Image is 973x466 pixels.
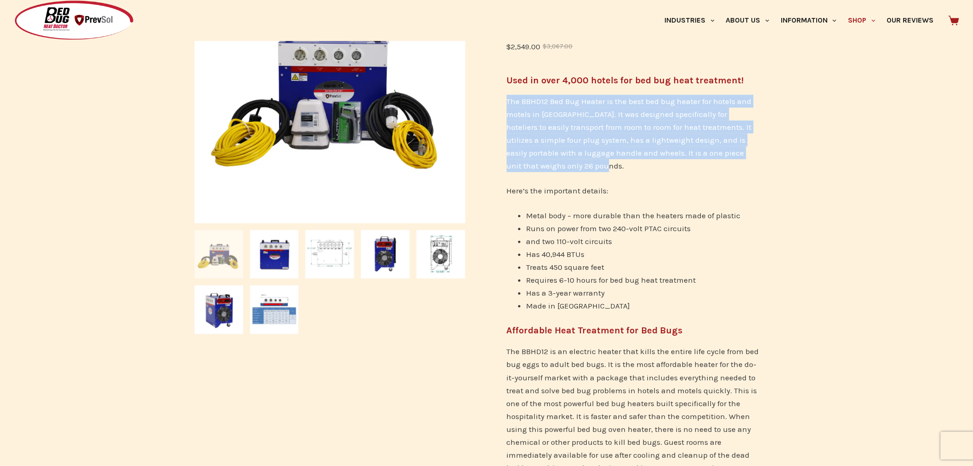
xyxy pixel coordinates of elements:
[417,230,465,279] img: Measurements from the side of the BBHD12 Heater
[526,274,760,286] li: Requires 6-10 hours for bed bug heat treatment
[526,222,760,235] li: Runs on power from two 240-volt PTAC circuits
[361,230,410,279] img: Side view of the BBHD12 Electric Heater
[250,230,299,279] img: Front view of the BBHD12 Bed Bug Heater
[526,261,760,274] li: Treats 450 square feet
[526,235,760,248] li: and two 110-volt circuits
[543,43,547,50] span: $
[526,209,760,222] li: Metal body – more durable than the heaters made of plastic
[543,43,573,50] bdi: 3,067.00
[507,42,541,51] bdi: 2,549.00
[507,75,744,86] strong: Used in over 4,000 hotels for bed bug heat treatment!
[526,286,760,299] li: Has a 3-year warranty
[507,184,760,197] p: Here’s the important details:
[507,42,511,51] span: $
[250,285,299,334] img: Electrical specifications of the BBHD12 Electric Heater
[507,325,683,336] b: Affordable Heat Treatment for Bed Bugs
[526,248,760,261] li: Has 40,944 BTUs
[526,299,760,312] li: Made in [GEOGRAPHIC_DATA]
[507,95,760,172] p: The BBHD12 Bed Bug Heater is the best bed bug heater for hotels and motels in [GEOGRAPHIC_DATA]. ...
[305,230,354,279] img: Measurements from the front of the BBHD12 Electric Heater
[195,285,243,334] img: Angled view of the BBHD12 Bed Bug Heater
[195,230,243,279] img: BBHD12 full package is the best bed bug heater for hotels
[7,4,35,31] button: Open LiveChat chat widget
